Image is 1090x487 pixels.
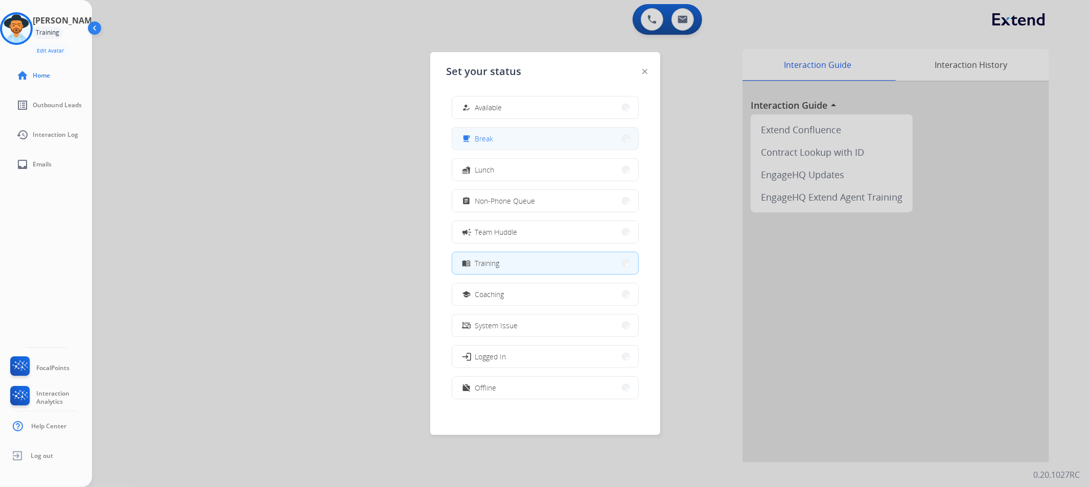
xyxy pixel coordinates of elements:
img: avatar [2,14,31,43]
img: close-button [642,69,647,74]
mat-icon: assignment [462,197,471,205]
button: Non-Phone Queue [452,190,638,212]
span: Set your status [447,64,522,79]
span: Break [475,133,494,144]
mat-icon: how_to_reg [462,103,471,112]
button: Break [452,128,638,150]
span: Team Huddle [475,227,518,237]
span: Offline [475,382,497,393]
button: Training [452,252,638,274]
span: Log out [31,452,53,460]
span: Coaching [475,289,504,300]
span: Non-Phone Queue [475,196,536,206]
span: Emails [33,160,52,168]
span: System Issue [475,320,518,331]
button: Team Huddle [452,221,638,243]
mat-icon: list_alt [16,99,29,111]
mat-icon: work_off [462,383,471,392]
mat-icon: home [16,69,29,82]
mat-icon: campaign [461,227,471,237]
button: Available [452,96,638,118]
span: FocalPoints [36,364,69,372]
button: Logged In [452,346,638,368]
mat-icon: login [461,351,471,361]
mat-icon: history [16,129,29,141]
mat-icon: school [462,290,471,299]
mat-icon: free_breakfast [462,134,471,143]
button: Lunch [452,159,638,181]
p: 0.20.1027RC [1033,469,1080,481]
span: Interaction Analytics [36,389,92,406]
span: Outbound Leads [33,101,82,109]
span: Interaction Log [33,131,78,139]
button: Coaching [452,283,638,305]
span: Lunch [475,164,495,175]
button: Edit Avatar [33,45,68,57]
button: Offline [452,377,638,399]
mat-icon: phonelink_off [462,321,471,330]
mat-icon: inbox [16,158,29,171]
h3: [PERSON_NAME] [33,14,99,27]
a: FocalPoints [8,356,69,380]
span: Logged In [475,351,506,362]
span: Home [33,71,50,80]
div: Training [33,27,62,39]
span: Help Center [31,422,66,430]
span: Available [475,102,502,113]
mat-icon: menu_book [462,259,471,267]
a: Interaction Analytics [8,386,92,409]
span: Training [475,258,500,269]
button: System Issue [452,314,638,336]
mat-icon: fastfood [462,165,471,174]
